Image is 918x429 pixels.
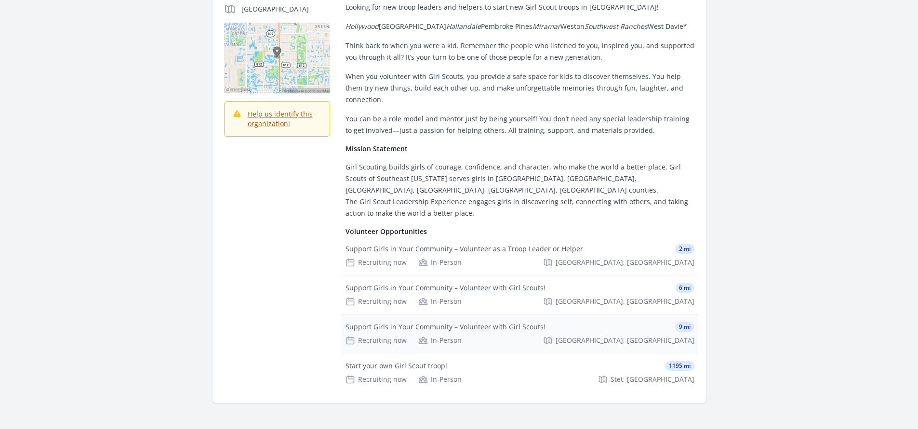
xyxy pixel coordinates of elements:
[418,336,462,345] div: In-Person
[665,361,694,371] span: 1195 mi
[556,297,694,306] span: [GEOGRAPHIC_DATA], [GEOGRAPHIC_DATA]
[224,23,330,93] img: Map
[585,22,648,31] em: Southwest Ranches
[346,258,407,267] div: Recruiting now
[346,1,694,13] p: Looking for new troop leaders and helpers to start new Girl Scout troops in [GEOGRAPHIC_DATA]!
[346,361,447,371] div: Start your own Girl Scout troop!
[346,71,694,105] p: When you volunteer with Girl Scouts, you provide a safe space for kids to discover themselves. Yo...
[446,22,481,31] em: Hallandale
[342,353,698,392] a: Start your own Girl Scout troop! 1195 mi Recruiting now In-Person Stet, [GEOGRAPHIC_DATA]
[556,336,694,345] span: [GEOGRAPHIC_DATA], [GEOGRAPHIC_DATA]
[241,4,330,14] p: [GEOGRAPHIC_DATA]
[418,375,462,384] div: In-Person
[346,161,694,219] p: Girl Scouting builds girls of courage, confidence, and character, who make the world a better pla...
[346,322,545,332] div: Support Girls in Your Community – Volunteer with Girl Scouts!
[418,297,462,306] div: In-Person
[346,21,694,32] p: [GEOGRAPHIC_DATA] Pembroke Pines Weston West Davie*
[675,244,694,254] span: 2 mi
[346,40,694,63] p: Think back to when you were a kid. Remember the people who listened to you, inspired you, and sup...
[346,144,694,154] h4: Mission Statement
[675,322,694,332] span: 9 mi
[342,275,698,314] a: Support Girls in Your Community – Volunteer with Girl Scouts! 6 mi Recruiting now In-Person [GEOG...
[532,22,560,31] em: Miramar
[418,258,462,267] div: In-Person
[346,297,407,306] div: Recruiting now
[346,22,379,31] em: Hollywood
[248,109,313,128] a: Help us identify this organization!
[346,113,694,136] p: You can be a role model and mentor just by being yourself! You don’t need any special leadership ...
[346,283,545,293] div: Support Girls in Your Community – Volunteer with Girl Scouts!
[346,244,583,254] div: Support Girls in Your Community – Volunteer as a Troop Leader or Helper
[342,314,698,353] a: Support Girls in Your Community – Volunteer with Girl Scouts! 9 mi Recruiting now In-Person [GEOG...
[556,258,694,267] span: [GEOGRAPHIC_DATA], [GEOGRAPHIC_DATA]
[346,336,407,345] div: Recruiting now
[342,236,698,275] a: Support Girls in Your Community – Volunteer as a Troop Leader or Helper 2 mi Recruiting now In-Pe...
[346,375,407,384] div: Recruiting now
[346,227,694,236] h4: Volunteer Opportunities
[611,375,694,384] span: Stet, [GEOGRAPHIC_DATA]
[675,283,694,293] span: 6 mi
